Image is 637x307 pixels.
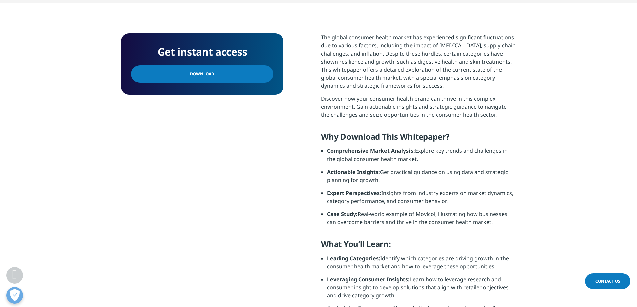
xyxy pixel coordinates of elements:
button: Open Preferences [6,287,23,304]
strong: Comprehensive Market Analysis: [327,147,415,155]
li: Identify which categories are driving growth in the consumer health market and how to leverage th... [327,254,516,275]
a: Contact Us [585,273,630,289]
li: Insights from industry experts on market dynamics, category performance, and consumer behavior. [327,189,516,210]
strong: Case Study: [327,210,358,218]
li: Learn how to leverage research and consumer insight to develop solutions that align with retailer... [327,275,516,304]
p: Discover how your consumer health brand can thrive in this complex environment. Gain actionable i... [321,95,516,124]
strong: Leading Categories: [327,254,380,262]
p: The global consumer health market has experienced significant fluctuations due to various factors... [321,33,516,95]
strong: Leveraging Consumer Insights: [327,276,410,283]
span: Contact Us [595,278,620,284]
li: Get practical guidance on using data and strategic planning for growth. [327,168,516,189]
h5: What You’ll Learn: [321,239,516,254]
h4: Get instant access [131,43,273,60]
a: Download [131,65,273,83]
strong: Actionable Insights: [327,168,380,176]
strong: Expert Perspectives: [327,189,381,197]
li: Real-world example of Movicol, illustrating how businesses can overcome barriers and thrive in th... [327,210,516,231]
h5: Why Download This Whitepaper? [321,132,516,147]
li: Explore key trends and challenges in the global consumer health market. [327,147,516,168]
span: Download [190,70,214,78]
